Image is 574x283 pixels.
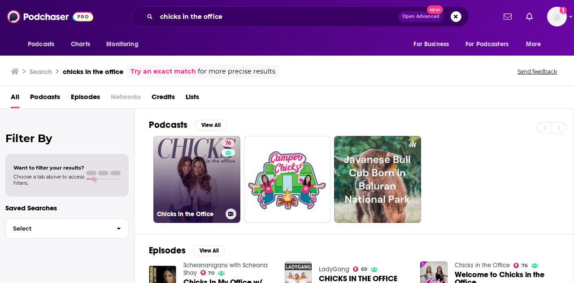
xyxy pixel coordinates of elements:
[319,266,349,273] a: LadyGang
[522,9,536,24] a: Show notifications dropdown
[361,267,367,271] span: 69
[5,132,129,145] h2: Filter By
[186,90,199,108] a: Lists
[63,67,123,76] h3: chicks in the office
[402,14,439,19] span: Open Advanced
[13,165,84,171] span: Want to filter your results?
[560,7,567,14] svg: Add a profile image
[413,38,449,51] span: For Business
[319,275,397,283] a: CHICKS IN THE OFFICE
[100,36,150,53] button: open menu
[547,7,567,26] span: Logged in as KaitlynEsposito
[5,218,129,239] button: Select
[513,263,528,268] a: 76
[460,36,522,53] button: open menu
[398,11,444,22] button: Open AdvancedNew
[13,174,84,186] span: Choose a tab above to access filters.
[71,38,90,51] span: Charts
[455,261,510,269] a: Chicks in the Office
[183,261,268,277] a: Scheananigans with Scheana Shay
[149,245,225,256] a: EpisodesView All
[547,7,567,26] img: User Profile
[65,36,96,53] a: Charts
[465,38,509,51] span: For Podcasters
[520,36,552,53] button: open menu
[106,38,138,51] span: Monitoring
[71,90,100,108] a: Episodes
[30,67,52,76] h3: Search
[152,90,175,108] a: Credits
[198,66,275,77] span: for more precise results
[111,90,141,108] span: Networks
[500,9,515,24] a: Show notifications dropdown
[28,38,54,51] span: Podcasts
[157,210,222,218] h3: Chicks in the Office
[208,271,214,275] span: 70
[157,9,398,24] input: Search podcasts, credits, & more...
[427,5,443,14] span: New
[522,264,528,268] span: 76
[225,139,231,148] span: 76
[526,38,541,51] span: More
[149,245,186,256] h2: Episodes
[7,8,93,25] img: Podchaser - Follow, Share and Rate Podcasts
[149,119,227,131] a: PodcastsView All
[407,36,460,53] button: open menu
[515,68,560,75] button: Send feedback
[130,66,196,77] a: Try an exact match
[222,139,235,147] a: 76
[195,120,227,131] button: View All
[22,36,66,53] button: open menu
[6,226,109,231] span: Select
[5,204,129,212] p: Saved Searches
[149,119,187,131] h2: Podcasts
[153,136,240,223] a: 76Chicks in the Office
[30,90,60,108] a: Podcasts
[11,90,19,108] a: All
[353,266,367,272] a: 69
[132,6,469,27] div: Search podcasts, credits, & more...
[547,7,567,26] button: Show profile menu
[193,245,225,256] button: View All
[200,270,215,275] a: 70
